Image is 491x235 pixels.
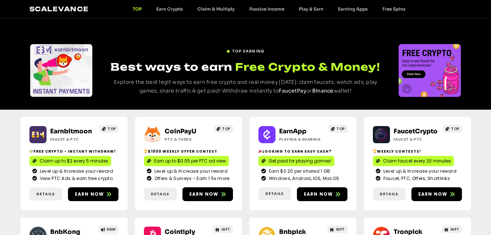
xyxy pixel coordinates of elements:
span: Offers & Surveys - Earn 1.5x more [153,175,230,182]
img: 🏆 [144,149,148,153]
a: Earn now [411,187,462,201]
span: TOP [222,126,230,132]
a: EarnApp [279,128,306,135]
a: Details [258,187,291,200]
a: Earn now [297,187,347,201]
img: 🏆 [373,149,377,153]
a: Earn now [182,187,233,201]
span: Earn now [304,191,333,197]
a: Details [144,188,177,200]
img: 🎉 [258,149,262,153]
h2: Faucet & PTC [394,137,439,142]
a: GIFT [442,226,462,233]
span: Level up & Increase your reward [382,168,456,175]
span: Details [151,191,169,197]
a: TOP [214,125,233,133]
span: Earn up to $0.05 per PTC ad view [154,158,226,164]
a: Earning Apps [331,6,375,12]
a: Earnbitmoon [50,128,92,135]
a: Claim up to $2 every 5 minutes [29,156,111,166]
h2: Faucet & PTC [50,137,96,142]
h2: Free crypto - Instant withdraw! [29,149,118,154]
span: Level up & Increase your reward [153,168,228,175]
a: Details [29,188,62,200]
span: Claim faucet every 20 minutes [383,158,451,164]
a: TOP EARNING [226,46,264,54]
a: Claim & Multiply [190,6,242,12]
span: TOP EARNING [232,48,264,54]
span: Earn now [418,191,448,197]
span: GIFT [221,227,230,232]
span: Earn now [189,191,219,197]
a: Binance [312,87,334,94]
a: Details [373,188,406,200]
span: Earn now [75,191,104,197]
a: TOP [125,6,149,12]
a: Passive Income [242,6,291,12]
a: CoinPayU [165,128,196,135]
a: Earn now [68,187,118,201]
span: NEW [107,227,116,232]
h2: $1000 Weekly Offer contest [144,149,233,154]
a: GIFT [327,226,347,233]
span: Faucet, PTC, Offers, Shortlinks [382,175,450,182]
a: NEW [98,226,118,233]
span: Free Crypto & Money! [235,60,380,74]
a: Free Spins [375,6,413,12]
span: TOP [108,126,116,132]
a: Earn up to $0.05 per PTC ad view [144,156,229,166]
div: Slides [30,44,92,97]
a: TOP [329,125,347,133]
span: Details [36,191,55,197]
a: Scalevance [29,5,89,13]
span: GIFT [336,227,345,232]
nav: Menu [125,6,413,12]
h2: Weekly contests! [373,149,462,154]
span: Details [265,191,284,196]
a: Get paid for playing games! [258,156,334,166]
a: Claim faucet every 20 minutes [373,156,454,166]
div: Slides [399,44,461,97]
span: Get paid for playing games! [269,158,331,164]
img: 💸 [29,149,33,153]
span: Best ways to earn [110,60,232,73]
span: Level up & Increase your reward [38,168,113,175]
span: Claim up to $2 every 5 minutes [40,158,108,164]
a: FaucetPay [279,87,306,94]
a: Earn Crypto [149,6,190,12]
h2: Looking to Earn Easy Cash? [258,149,347,154]
span: Earn $0.20 per shared 1 GB [267,168,330,175]
a: TOP [443,125,462,133]
span: GIFT [450,227,459,232]
a: TOP [100,125,118,133]
span: Details [380,191,398,197]
h2: Playing & Sharing [279,137,325,142]
span: TOP [337,126,345,132]
p: Explore the best legit ways to earn free crypto and real money [DATE]: claim faucets, watch ads, ... [106,78,385,95]
span: TOP [451,126,459,132]
h2: ptc & Tasks [165,137,210,142]
span: View PTC Ads & earn free crypto [38,175,113,182]
a: Play & Earn [291,6,331,12]
a: GIFT [213,226,233,233]
span: Windows, Android, IOS, MacOS [267,175,339,182]
a: FaucetCrypto [394,128,438,135]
